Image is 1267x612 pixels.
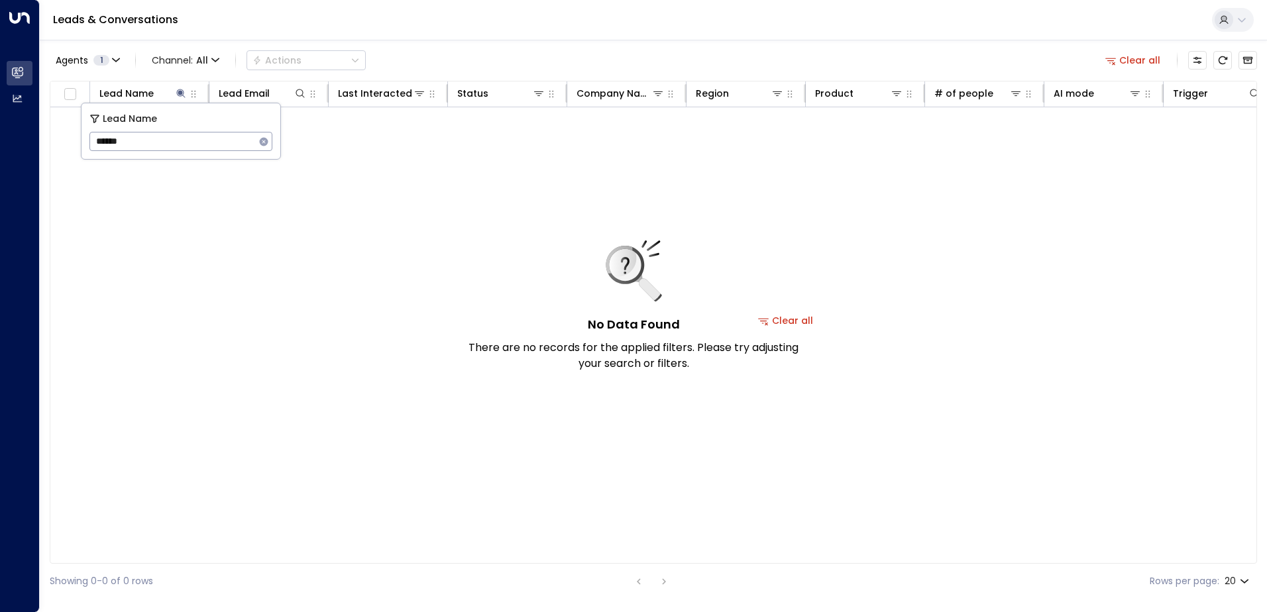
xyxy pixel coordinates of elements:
button: Archived Leads [1239,51,1257,70]
h5: No Data Found [588,315,680,333]
span: All [196,55,208,66]
span: Agents [56,56,88,65]
button: Agents1 [50,51,125,70]
span: 1 [93,55,109,66]
div: Status [457,85,488,101]
div: Button group with a nested menu [247,50,366,70]
div: AI mode [1054,85,1094,101]
label: Rows per page: [1150,574,1219,588]
div: Trigger [1173,85,1261,101]
button: Channel:All [146,51,225,70]
div: Last Interacted [338,85,426,101]
div: AI mode [1054,85,1142,101]
div: Company Name [577,85,651,101]
span: Refresh [1213,51,1232,70]
div: Last Interacted [338,85,412,101]
div: # of people [934,85,993,101]
div: Status [457,85,545,101]
p: There are no records for the applied filters. Please try adjusting your search or filters. [468,340,799,372]
nav: pagination navigation [630,573,673,589]
div: Company Name [577,85,665,101]
button: Actions [247,50,366,70]
div: Actions [252,54,302,66]
div: Product [815,85,903,101]
button: Clear all [1100,51,1166,70]
span: Channel: [146,51,225,70]
span: Toggle select all [62,86,78,103]
div: # of people [934,85,1022,101]
div: Trigger [1173,85,1208,101]
div: Lead Name [99,85,154,101]
div: Region [696,85,784,101]
span: Lead Name [103,111,157,127]
div: Lead Email [219,85,270,101]
button: Customize [1188,51,1207,70]
div: Product [815,85,854,101]
div: 20 [1225,572,1252,591]
div: Region [696,85,729,101]
div: Showing 0-0 of 0 rows [50,574,153,588]
div: Lead Name [99,85,188,101]
div: Lead Email [219,85,307,101]
a: Leads & Conversations [53,12,178,27]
